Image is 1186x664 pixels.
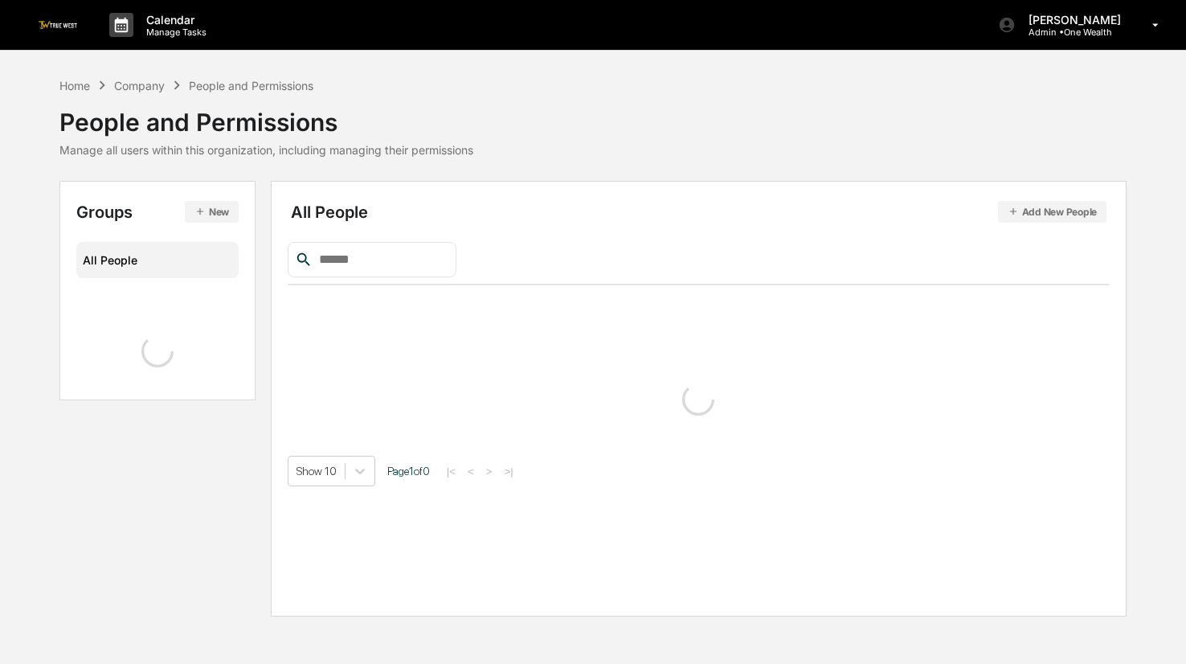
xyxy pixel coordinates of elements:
[133,13,215,27] p: Calendar
[291,201,1107,223] div: All People
[39,21,77,28] img: logo
[59,95,473,137] div: People and Permissions
[998,201,1107,223] button: Add New People
[185,201,239,223] button: New
[481,465,497,478] button: >
[59,79,90,92] div: Home
[442,465,460,478] button: |<
[387,465,430,478] span: Page 1 of 0
[1016,13,1129,27] p: [PERSON_NAME]
[463,465,479,478] button: <
[133,27,215,38] p: Manage Tasks
[189,79,313,92] div: People and Permissions
[114,79,165,92] div: Company
[76,201,239,223] div: Groups
[500,465,518,478] button: >|
[59,143,473,157] div: Manage all users within this organization, including managing their permissions
[83,247,232,273] div: All People
[1016,27,1129,38] p: Admin • One Wealth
